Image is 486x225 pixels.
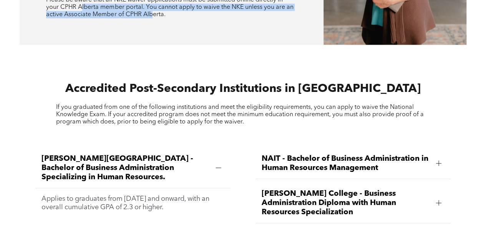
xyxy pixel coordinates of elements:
p: Applies to graduates from [DATE] and onward, with an overall cumulative GPA of 2.3 or higher. [41,195,224,212]
span: [PERSON_NAME] College - Business Administration Diploma with Human Resources Specialization [262,189,430,217]
span: Accredited Post-Secondary Institutions in [GEOGRAPHIC_DATA] [65,83,421,95]
span: [PERSON_NAME][GEOGRAPHIC_DATA] - Bachelor of Business Administration Specializing in Human Resour... [41,154,210,182]
span: If you graduated from one of the following institutions and meet the eligibility requirements, yo... [56,104,424,125]
span: NAIT - Bachelor of Business Administration in Human Resources Management [262,154,430,173]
